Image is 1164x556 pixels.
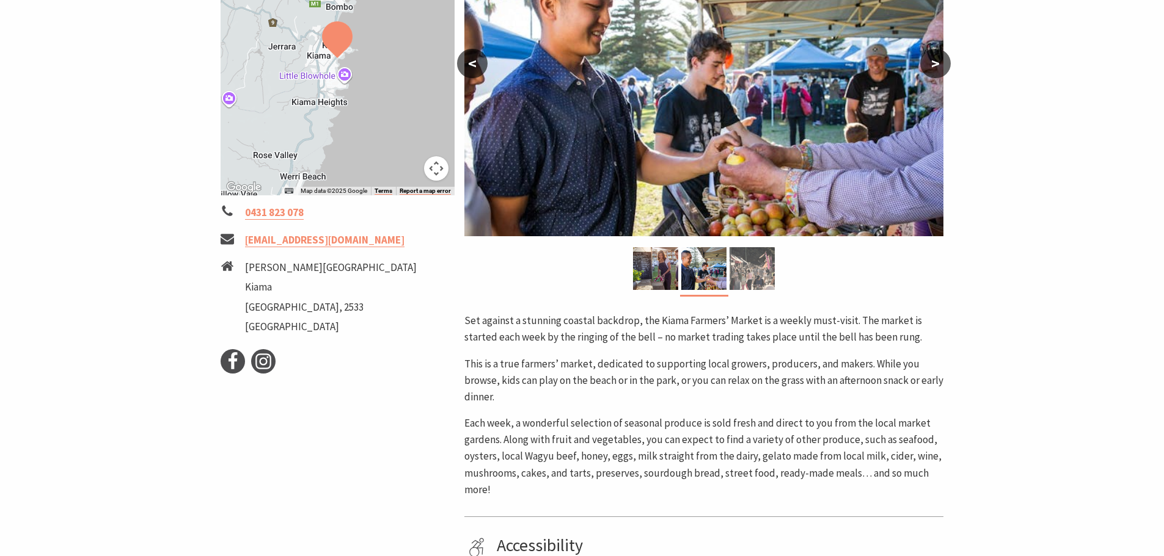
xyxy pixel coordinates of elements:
a: Terms (opens in new tab) [375,187,392,195]
a: [EMAIL_ADDRESS][DOMAIN_NAME] [245,233,404,247]
span: Map data ©2025 Google [301,187,367,194]
img: Google [224,179,264,195]
li: Kiama [245,279,417,295]
a: 0431 823 078 [245,206,304,220]
button: < [457,49,488,78]
p: This is a true farmers’ market, dedicated to supporting local growers, producers, and makers. Whi... [464,356,943,406]
img: Kiama-Farmers-Market-Credit-DNSW [633,247,678,290]
img: Kiama Farmers Market [730,247,775,290]
a: Open this area in Google Maps (opens a new window) [224,179,264,195]
h4: Accessibility [497,535,939,556]
button: Map camera controls [424,156,448,181]
img: Kiama-Farmers-Market-Credit-DNSW [681,247,727,290]
p: Each week, a wonderful selection of seasonal produce is sold fresh and direct to you from the loc... [464,415,943,498]
li: [PERSON_NAME][GEOGRAPHIC_DATA] [245,259,417,276]
button: > [920,49,951,78]
button: Keyboard shortcuts [285,187,293,195]
p: Set against a stunning coastal backdrop, the Kiama Farmers’ Market is a weekly must-visit. The ma... [464,312,943,345]
li: [GEOGRAPHIC_DATA] [245,319,417,335]
a: Report a map error [400,187,451,195]
li: [GEOGRAPHIC_DATA], 2533 [245,299,417,316]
